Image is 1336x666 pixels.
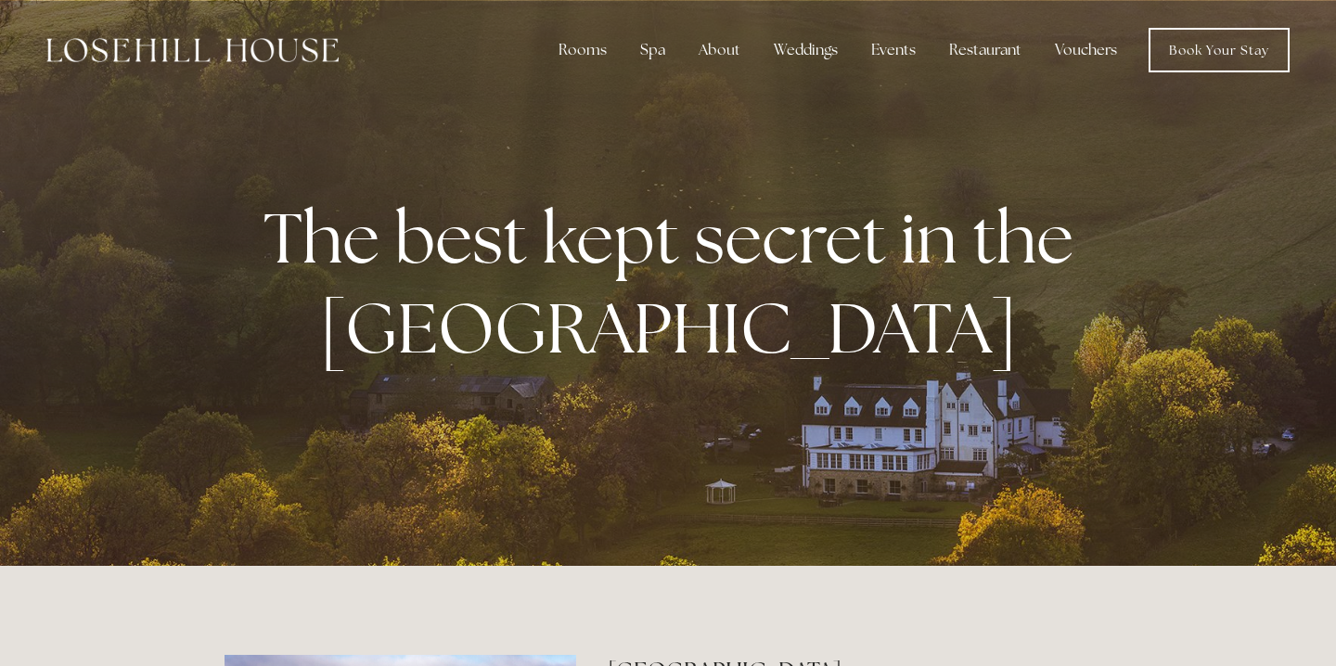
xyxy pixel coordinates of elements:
strong: The best kept secret in the [GEOGRAPHIC_DATA] [263,192,1088,374]
a: Book Your Stay [1149,28,1290,72]
div: Spa [625,32,680,69]
div: Weddings [759,32,853,69]
div: Events [856,32,931,69]
img: Losehill House [46,38,339,62]
div: Rooms [544,32,622,69]
div: Restaurant [934,32,1036,69]
div: About [684,32,755,69]
a: Vouchers [1040,32,1132,69]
